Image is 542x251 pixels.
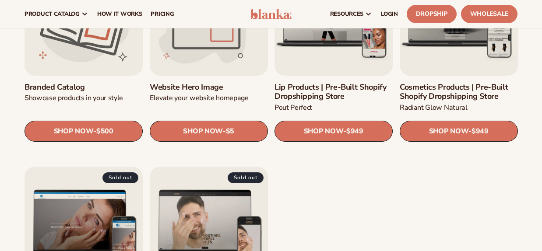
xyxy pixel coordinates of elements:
[25,121,143,142] a: SHOP NOW- $500
[407,5,457,23] a: Dropship
[275,121,393,142] a: SHOP NOW- $949
[275,83,393,101] a: Lip Products | Pre-Built Shopify Dropshipping Store
[400,121,518,142] a: SHOP NOW- $949
[150,121,268,142] a: SHOP NOW- $5
[150,83,268,92] a: Website Hero Image
[330,10,363,17] span: resources
[151,10,174,17] span: pricing
[97,10,142,17] span: How It Works
[400,83,518,101] a: Cosmetics Products | Pre-Built Shopify Dropshipping Store
[25,83,143,92] a: Branded catalog
[25,10,80,17] span: product catalog
[250,9,292,19] img: logo
[461,5,517,23] a: Wholesale
[381,10,398,17] span: LOGIN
